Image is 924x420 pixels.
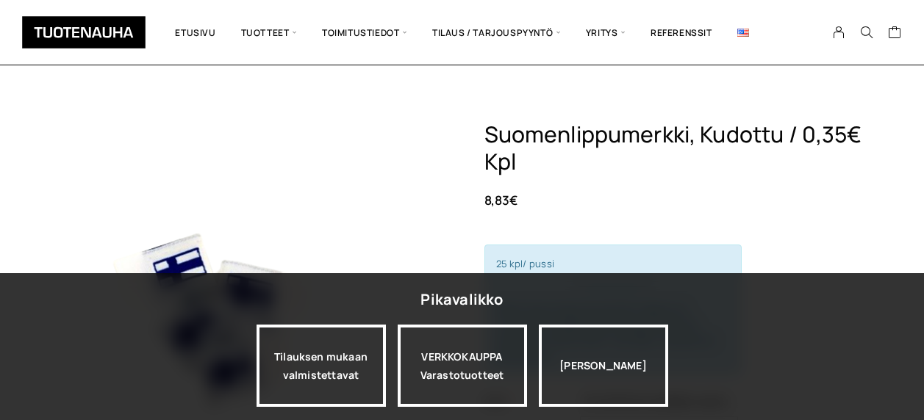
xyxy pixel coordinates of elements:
span: Tuotteet [229,11,309,54]
button: Search [853,26,881,39]
span: Yritys [573,11,638,54]
span: 25 kpl/ pussi Mikäli haluat tilata pienemmän määrän tai suuremman määrän ilman pussitusta 25 kpl ... [496,257,730,362]
span: Tilaus / Tarjouspyyntö [420,11,573,54]
img: Tuotenauha Oy [22,16,146,48]
a: My Account [825,26,853,39]
h1: Suomenlippumerkki, Kudottu / 0,35€ Kpl [484,121,892,175]
a: Tilauksen mukaan valmistettavat [257,325,386,407]
span: Toimitustiedot [309,11,420,54]
a: Referenssit [638,11,725,54]
a: VERKKOKAUPPAVarastotuotteet [398,325,527,407]
span: € [509,192,517,209]
a: Cart [888,25,902,43]
div: [PERSON_NAME] [539,325,668,407]
a: Etusivu [162,11,228,54]
div: Pikavalikko [420,286,503,313]
div: VERKKOKAUPPA Varastotuotteet [398,325,527,407]
bdi: 8,83 [484,192,517,209]
img: English [737,29,749,37]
